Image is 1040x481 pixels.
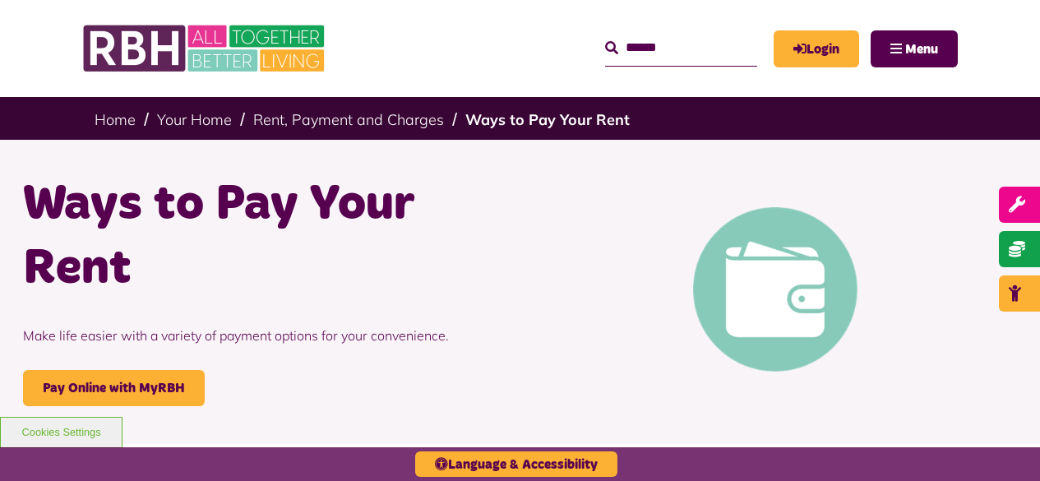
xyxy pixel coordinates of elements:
[774,30,859,67] a: MyRBH
[157,110,232,129] a: Your Home
[23,301,508,370] p: Make life easier with a variety of payment options for your convenience.
[465,110,630,129] a: Ways to Pay Your Rent
[95,110,136,129] a: Home
[23,370,205,406] a: Pay Online with MyRBH
[871,30,958,67] button: Navigation
[415,451,617,477] button: Language & Accessibility
[693,207,857,372] img: Pay Rent
[82,16,329,81] img: RBH
[966,407,1040,481] iframe: Netcall Web Assistant for live chat
[905,43,938,56] span: Menu
[253,110,444,129] a: Rent, Payment and Charges
[23,173,508,301] h1: Ways to Pay Your Rent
